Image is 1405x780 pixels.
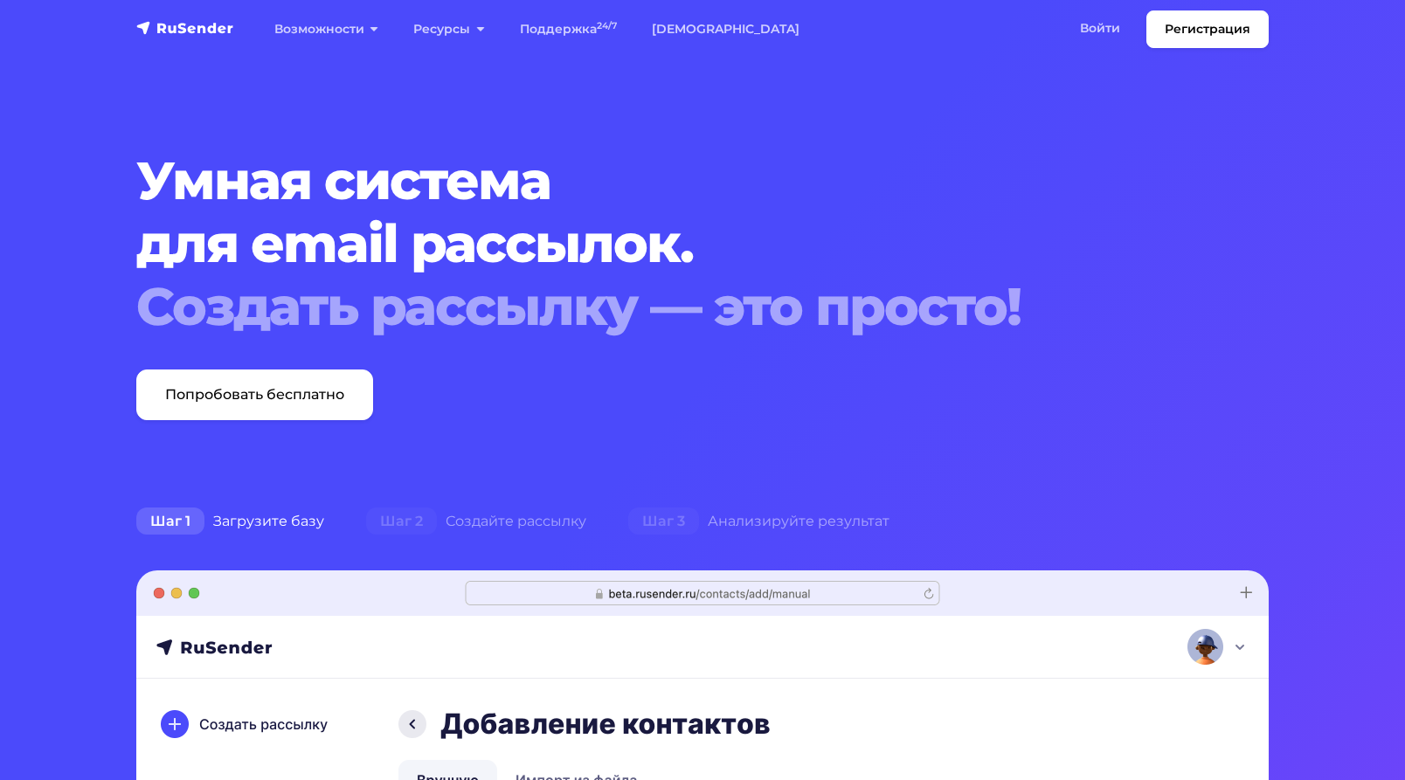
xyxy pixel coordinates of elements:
[257,11,396,47] a: Возможности
[502,11,634,47] a: Поддержка24/7
[607,504,910,539] div: Анализируйте результат
[628,507,699,535] span: Шаг 3
[136,369,373,420] a: Попробовать бесплатно
[136,149,1173,338] h1: Умная система для email рассылок.
[396,11,502,47] a: Ресурсы
[1062,10,1138,46] a: Войти
[136,507,204,535] span: Шаг 1
[136,275,1173,338] div: Создать рассылку — это просто!
[366,507,437,535] span: Шаг 2
[1146,10,1269,48] a: Регистрация
[597,20,617,31] sup: 24/7
[136,19,234,37] img: RuSender
[345,504,607,539] div: Создайте рассылку
[115,504,345,539] div: Загрузите базу
[634,11,817,47] a: [DEMOGRAPHIC_DATA]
